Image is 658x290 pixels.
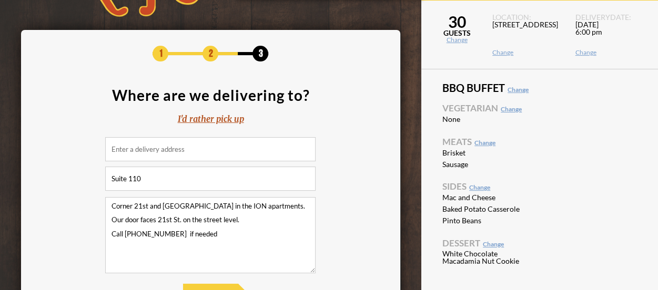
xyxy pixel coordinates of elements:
span: DELIVERY DATE: [575,14,645,21]
a: Change [421,37,492,43]
span: Sausage [442,161,534,168]
li: None [442,115,637,124]
a: Change [575,49,645,56]
a: Change [492,49,562,56]
span: 3 [252,46,268,61]
a: Change [501,105,522,113]
span: Pinto Beans [442,217,534,224]
span: 1 [153,46,168,61]
div: Where are we delivering to? [112,88,309,102]
span: [STREET_ADDRESS] [492,21,562,49]
span: BBQ Buffet [442,82,637,93]
input: Enter a delivery address [105,137,316,161]
textarea: Corner 21st and [GEOGRAPHIC_DATA] in the ION apartments. Our door faces 21st St. on the street le... [105,197,316,273]
a: Change [508,86,529,94]
a: Change [474,139,495,147]
div: I'd rather pick up [177,113,244,125]
span: Dessert [442,239,637,247]
span: White Chocolate Macadamia Nut Cookie [442,250,534,265]
span: 2 [203,46,218,61]
span: Vegetarian [442,103,637,112]
span: [DATE] 6:00 pm [575,21,645,49]
span: LOCATION: [492,14,562,21]
span: Mac and Cheese [442,194,534,201]
a: Change [483,240,504,248]
input: Enter a suite number (optional) [105,167,316,191]
span: 30 [421,14,492,29]
span: Sides [442,182,637,191]
span: GUESTS [421,29,492,37]
a: Change [469,183,490,191]
span: Meats [442,137,637,146]
span: Brisket [442,149,534,157]
span: Baked Potato Casserole [442,205,534,213]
